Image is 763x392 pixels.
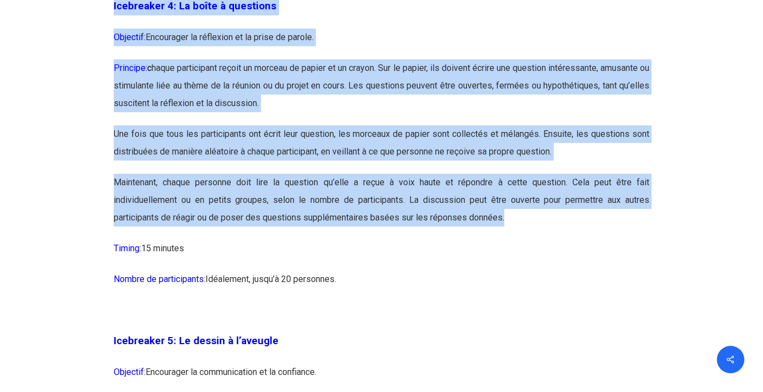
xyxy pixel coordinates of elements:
[147,63,152,73] span: c
[114,32,146,42] span: Objectif:
[114,274,205,284] span: Nombre de participants:
[114,29,649,59] p: Encourager la réflexion et la prise de parole.
[114,63,152,73] span: Principe:
[114,270,649,301] p: Idéalement, jusqu’à 20 personnes.
[114,367,146,377] span: Objectif:
[114,240,649,270] p: 15 minutes
[114,174,649,240] p: Maintenant, chaque personne doit lire la question qu’elle a reçue à voix haute et répondre à cett...
[114,243,141,253] span: Timing:
[114,335,279,347] span: Icebreaker 5: Le dessin à l’aveugle
[114,59,649,125] p: haque participant reçoit un morceau de papier et un crayon. Sur le papier, ils doivent écrire une...
[114,125,649,174] p: Une fois que tous les participants ont écrit leur question, les morceaux de papier sont collectés...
